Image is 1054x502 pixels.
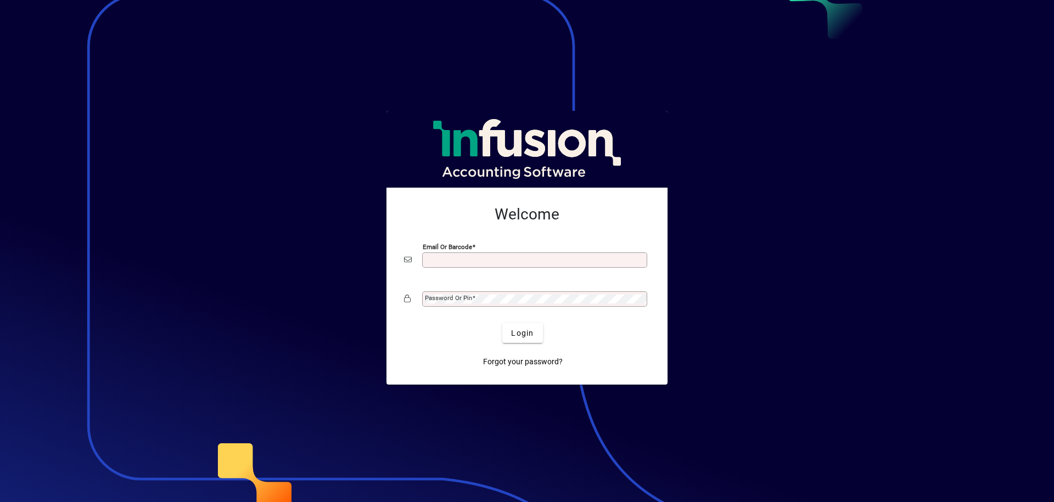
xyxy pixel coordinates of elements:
[404,205,650,224] h2: Welcome
[511,328,534,339] span: Login
[425,294,472,302] mat-label: Password or Pin
[483,356,563,368] span: Forgot your password?
[502,323,542,343] button: Login
[479,352,567,371] a: Forgot your password?
[423,243,472,251] mat-label: Email or Barcode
